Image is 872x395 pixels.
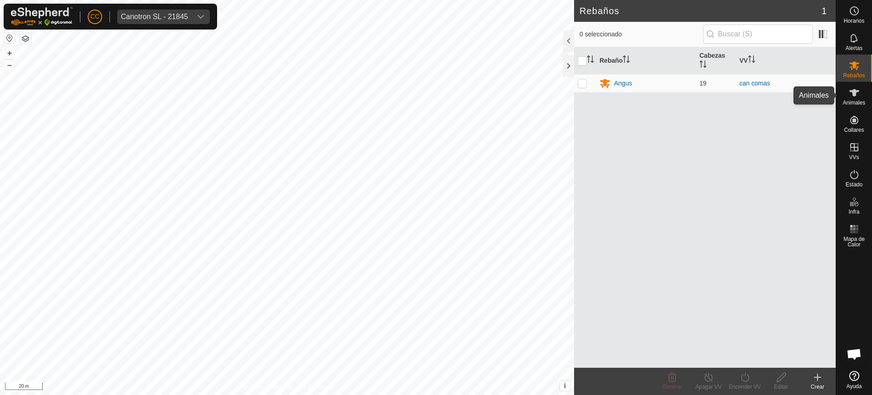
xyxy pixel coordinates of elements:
[838,236,870,247] span: Mapa de Calor
[727,383,763,391] div: Encender VV
[11,7,73,26] img: Logo Gallagher
[117,10,192,24] span: Canotron SL - 21845
[748,57,755,64] p-sorticon: Activar para ordenar
[580,5,822,16] h2: Rebaños
[739,80,770,87] a: can comas
[20,33,31,44] button: Capas del Mapa
[847,384,862,389] span: Ayuda
[699,62,707,69] p-sorticon: Activar para ordenar
[799,383,836,391] div: Crear
[240,383,292,391] a: Política de Privacidad
[836,367,872,393] a: Ayuda
[849,155,859,160] span: VVs
[4,48,15,59] button: +
[841,340,868,368] div: Chat abierto
[736,47,836,75] th: VV
[844,127,864,133] span: Collares
[846,182,862,187] span: Estado
[763,383,799,391] div: Editar
[587,57,594,64] p-sorticon: Activar para ordenar
[848,209,859,215] span: Infra
[4,33,15,44] button: Restablecer Mapa
[560,381,570,391] button: i
[846,45,862,51] span: Alertas
[623,57,630,64] p-sorticon: Activar para ordenar
[580,30,703,39] span: 0 seleccionado
[703,25,813,44] input: Buscar (S)
[843,73,865,78] span: Rebaños
[844,18,864,24] span: Horarios
[90,12,99,21] span: CC
[696,47,736,75] th: Cabezas
[564,382,566,390] span: i
[4,60,15,70] button: –
[121,13,188,20] div: Canotron SL - 21845
[843,100,865,105] span: Animales
[662,384,682,390] span: Eliminar
[192,10,210,24] div: dropdown trigger
[822,4,827,18] span: 1
[596,47,696,75] th: Rebaño
[303,383,334,391] a: Contáctenos
[699,80,707,87] span: 19
[690,383,727,391] div: Apagar VV
[614,79,632,88] div: Angus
